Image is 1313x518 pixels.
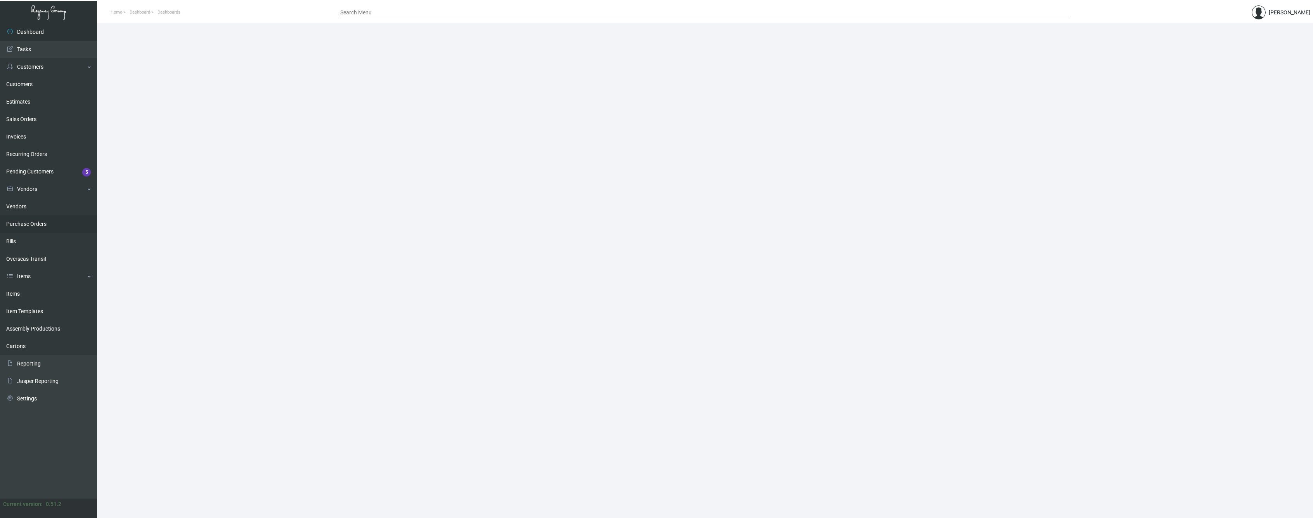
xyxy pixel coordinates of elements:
[1252,5,1266,19] img: admin@bootstrapmaster.com
[46,500,61,508] div: 0.51.2
[130,10,150,15] span: Dashboard
[158,10,180,15] span: Dashboards
[111,10,122,15] span: Home
[1269,9,1310,17] div: [PERSON_NAME]
[3,500,43,508] div: Current version:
